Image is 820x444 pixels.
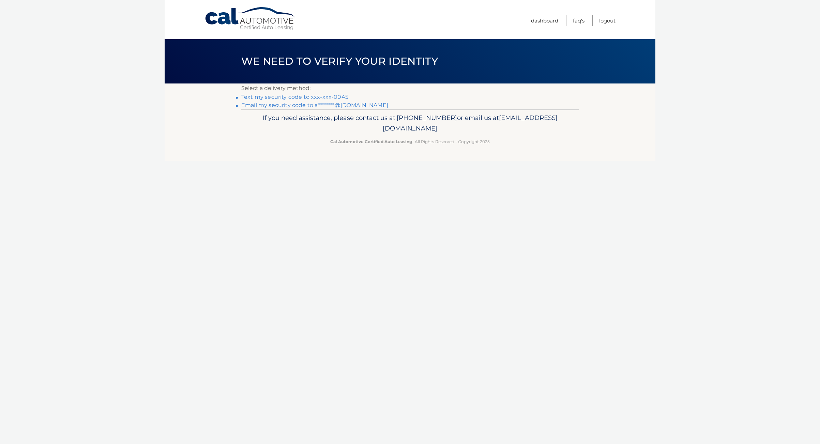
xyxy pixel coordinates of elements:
strong: Cal Automotive Certified Auto Leasing [330,139,412,144]
p: If you need assistance, please contact us at: or email us at [246,112,574,134]
a: Cal Automotive [204,7,297,31]
span: [PHONE_NUMBER] [397,114,457,122]
a: Email my security code to a********@[DOMAIN_NAME] [241,102,388,108]
a: FAQ's [573,15,584,26]
a: Dashboard [531,15,558,26]
a: Text my security code to xxx-xxx-0045 [241,94,348,100]
p: Select a delivery method: [241,83,579,93]
span: We need to verify your identity [241,55,438,67]
a: Logout [599,15,616,26]
p: - All Rights Reserved - Copyright 2025 [246,138,574,145]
